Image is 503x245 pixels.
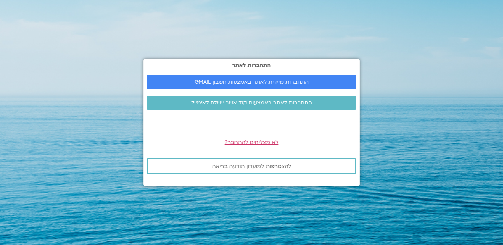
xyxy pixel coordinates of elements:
[225,139,278,146] a: לא מצליחים להתחבר?
[147,75,356,89] a: התחברות מיידית לאתר באמצעות חשבון GMAIL
[191,100,312,106] span: התחברות לאתר באמצעות קוד אשר יישלח לאימייל
[195,79,309,85] span: התחברות מיידית לאתר באמצעות חשבון GMAIL
[147,158,356,174] a: להצטרפות למועדון תודעה בריאה
[212,163,291,169] span: להצטרפות למועדון תודעה בריאה
[147,62,356,68] h2: התחברות לאתר
[147,96,356,110] a: התחברות לאתר באמצעות קוד אשר יישלח לאימייל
